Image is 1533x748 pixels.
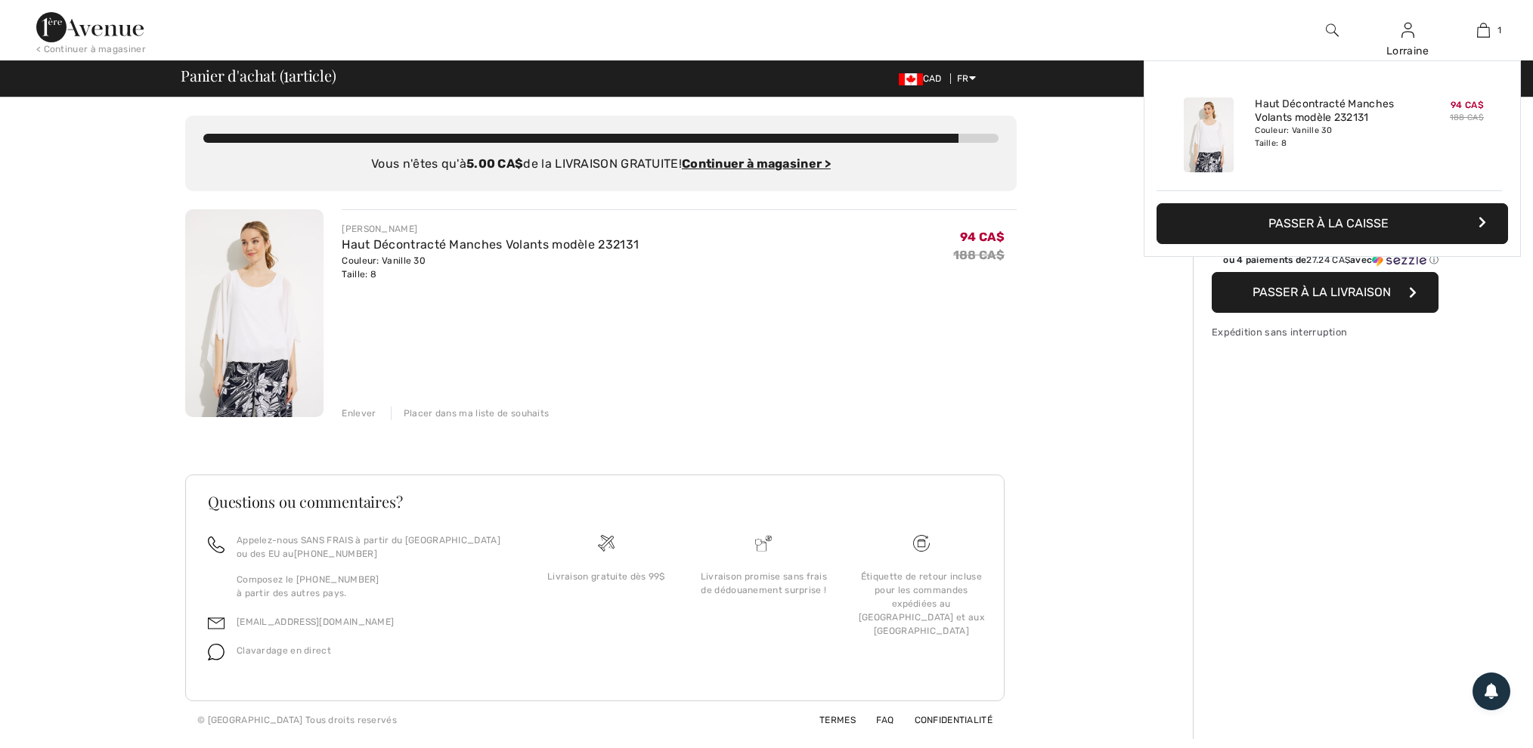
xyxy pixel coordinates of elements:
[208,615,225,632] img: email
[755,535,772,552] img: Livraison promise sans frais de dédouanement surprise&nbsp;!
[1401,21,1414,39] img: Mes infos
[697,570,830,597] div: Livraison promise sans frais de dédouanement surprise !
[1401,23,1414,37] a: Se connecter
[1497,23,1501,37] span: 1
[953,248,1005,262] s: 188 CA$
[1212,325,1439,339] div: Expédition sans interruption
[913,535,930,552] img: Livraison gratuite dès 99$
[283,64,289,84] span: 1
[1255,97,1404,125] a: Haut Décontracté Manches Volants modèle 232131
[899,73,923,85] img: Canadian Dollar
[391,406,550,420] div: Placer dans ma liste de souhaits
[203,155,999,173] div: Vous n'êtes qu'à de la LIVRAISON GRATUITE!
[466,156,523,171] strong: 5.00 CA$
[208,494,982,509] h3: Questions ou commentaires?
[899,73,948,84] span: CAD
[1255,125,1404,149] div: Couleur: Vanille 30 Taille: 8
[197,713,397,727] div: © [GEOGRAPHIC_DATA] Tous droits reservés
[957,73,976,84] span: FR
[855,570,988,638] div: Étiquette de retour incluse pour les commandes expédiées au [GEOGRAPHIC_DATA] et aux [GEOGRAPHIC_...
[237,645,331,656] span: Clavardage en direct
[36,12,144,42] img: 1ère Avenue
[342,406,376,420] div: Enlever
[540,570,673,583] div: Livraison gratuite dès 99$
[294,549,377,559] a: [PHONE_NUMBER]
[801,715,856,725] a: Termes
[1184,97,1234,172] img: Haut Décontracté Manches Volants modèle 232131
[960,230,1005,244] span: 94 CA$
[237,573,509,600] p: Composez le [PHONE_NUMBER] à partir des autres pays.
[36,42,146,56] div: < Continuer à magasiner
[682,156,831,171] a: Continuer à magasiner >
[342,237,639,252] a: Haut Décontracté Manches Volants modèle 232131
[897,715,993,725] a: Confidentialité
[598,535,615,552] img: Livraison gratuite dès 99$
[181,68,336,83] span: Panier d'achat ( article)
[185,209,324,417] img: Haut Décontracté Manches Volants modèle 232131
[237,617,394,627] a: [EMAIL_ADDRESS][DOMAIN_NAME]
[342,254,639,281] div: Couleur: Vanille 30 Taille: 8
[1450,113,1484,122] s: 188 CA$
[208,536,225,553] img: call
[1157,203,1508,244] button: Passer à la caisse
[1446,21,1520,39] a: 1
[858,715,893,725] a: FAQ
[1477,21,1490,39] img: Mon panier
[237,533,509,561] p: Appelez-nous SANS FRAIS à partir du [GEOGRAPHIC_DATA] ou des EU au
[1451,100,1484,110] span: 94 CA$
[1326,21,1339,39] img: recherche
[208,644,225,660] img: chat
[1370,43,1445,59] div: Lorraine
[342,222,639,236] div: [PERSON_NAME]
